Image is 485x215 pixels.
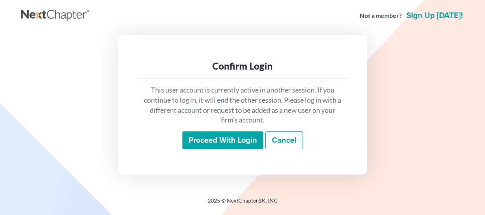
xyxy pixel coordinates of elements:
p: This user account is currently active in another session. If you continue to log in, it will end ... [143,85,342,125]
div: 2025 © NextChapterBK, INC [21,197,464,211]
a: Cancel [265,131,303,149]
input: Proceed with login [182,131,263,149]
strong: Not a member? [360,11,402,20]
div: Confirm Login [143,60,342,72]
a: Sign up [DATE]! [405,12,464,19]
